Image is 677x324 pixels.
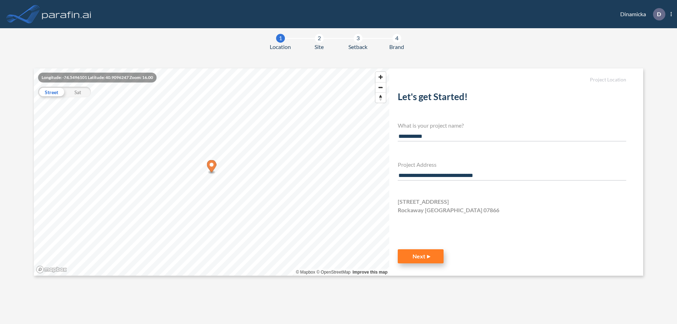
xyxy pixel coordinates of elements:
[398,206,499,214] span: Rockaway [GEOGRAPHIC_DATA] 07866
[398,77,626,83] h5: Project Location
[65,87,91,97] div: Sat
[376,92,386,103] button: Reset bearing to north
[398,197,449,206] span: [STREET_ADDRESS]
[389,43,404,51] span: Brand
[610,8,672,20] div: Dinamicka
[315,43,324,51] span: Site
[376,93,386,103] span: Reset bearing to north
[315,34,324,43] div: 2
[207,160,216,175] div: Map marker
[353,270,388,275] a: Improve this map
[270,43,291,51] span: Location
[38,87,65,97] div: Street
[316,270,350,275] a: OpenStreetMap
[296,270,315,275] a: Mapbox
[657,11,661,17] p: D
[398,161,626,168] h4: Project Address
[398,91,626,105] h2: Let's get Started!
[41,7,93,21] img: logo
[398,122,626,129] h4: What is your project name?
[276,34,285,43] div: 1
[376,82,386,92] button: Zoom out
[392,34,401,43] div: 4
[34,68,389,276] canvas: Map
[348,43,367,51] span: Setback
[36,265,67,274] a: Mapbox homepage
[376,72,386,82] button: Zoom in
[354,34,362,43] div: 3
[398,249,444,263] button: Next
[38,73,157,82] div: Longitude: -74.5496101 Latitude: 40.9096247 Zoom: 16.00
